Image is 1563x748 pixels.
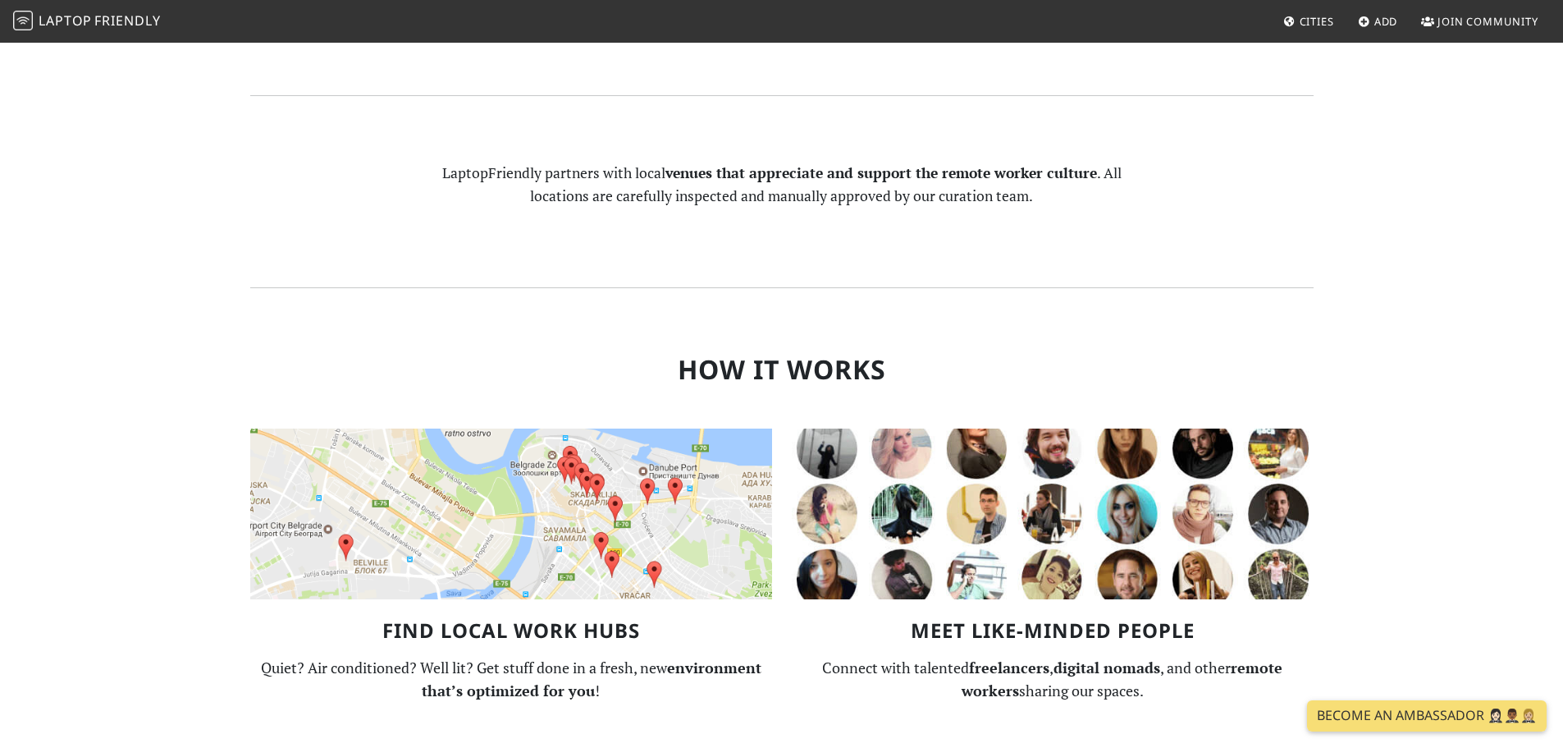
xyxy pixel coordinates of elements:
span: Add [1374,14,1398,29]
strong: digital nomads [1053,658,1160,677]
a: Add [1351,7,1405,36]
img: LaptopFriendly [13,11,33,30]
h3: Find Local Work Hubs [250,619,772,643]
a: Cities [1277,7,1341,36]
a: Become an Ambassador 🤵🏻‍♀️🤵🏾‍♂️🤵🏼‍♀️ [1307,700,1547,732]
strong: venues that appreciate and support the remote worker culture [665,163,1097,182]
p: Quiet? Air conditioned? Well lit? Get stuff done in a fresh, new ! [250,656,772,704]
span: Cities [1300,14,1334,29]
span: Friendly [94,11,160,30]
span: Join Community [1437,14,1538,29]
p: Connect with talented , , and other sharing our spaces. [792,656,1314,704]
h2: How it Works [250,354,1314,385]
span: Laptop [39,11,92,30]
img: Map of Work-Friendly Locations [250,429,772,599]
a: Join Community [1414,7,1545,36]
strong: freelancers [969,658,1049,677]
h3: Meet Like-Minded People [792,619,1314,643]
a: LaptopFriendly LaptopFriendly [13,7,161,36]
p: LaptopFriendly partners with local . All locations are carefully inspected and manually approved ... [431,162,1133,208]
img: LaptopFriendly Community [792,429,1314,599]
